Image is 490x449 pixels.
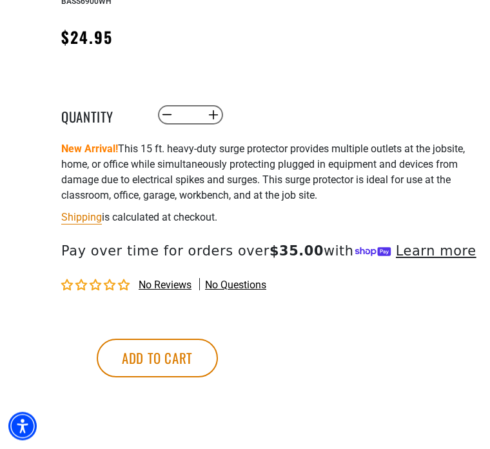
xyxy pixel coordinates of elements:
[205,279,266,293] span: No questions
[97,339,218,378] button: Add to cart
[139,279,191,292] span: No reviews
[61,280,132,292] span: 0.00 stars
[61,209,480,226] div: is calculated at checkout.
[61,143,118,155] strong: New Arrival!
[8,412,37,441] div: Accessibility Menu
[61,212,102,224] a: Shipping
[61,26,113,49] span: $24.95
[61,107,126,124] label: Quantity
[61,142,480,204] p: This 15 ft. heavy-duty surge protector provides multiple outlets at the jobsite, home, or office ...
